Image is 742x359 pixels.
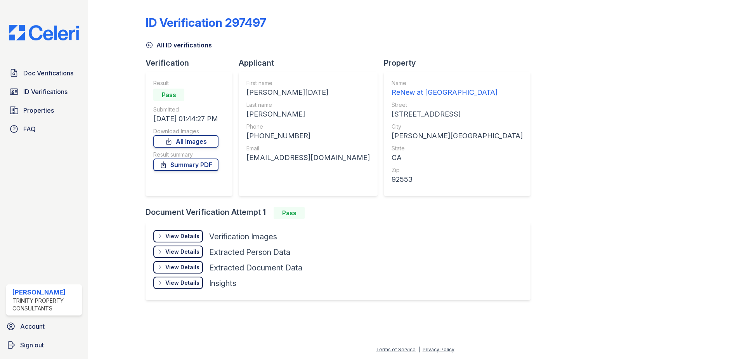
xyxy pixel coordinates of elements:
[165,248,199,256] div: View Details
[20,340,44,350] span: Sign out
[12,288,79,297] div: [PERSON_NAME]
[392,109,523,120] div: [STREET_ADDRESS]
[246,152,370,163] div: [EMAIL_ADDRESS][DOMAIN_NAME]
[246,109,370,120] div: [PERSON_NAME]
[384,58,537,68] div: Property
[209,231,277,242] div: Verification Images
[23,87,68,96] span: ID Verifications
[3,319,85,334] a: Account
[392,79,523,87] div: Name
[392,101,523,109] div: Street
[153,106,218,113] div: Submitted
[392,145,523,152] div: State
[376,347,416,352] a: Terms of Service
[165,279,199,287] div: View Details
[418,347,420,352] div: |
[6,65,82,81] a: Doc Verifications
[153,79,218,87] div: Result
[392,166,523,174] div: Zip
[392,79,523,98] a: Name ReNew at [GEOGRAPHIC_DATA]
[246,79,370,87] div: First name
[153,151,218,159] div: Result summary
[146,58,239,68] div: Verification
[146,40,212,50] a: All ID verifications
[153,113,218,124] div: [DATE] 01:44:27 PM
[165,232,199,240] div: View Details
[246,101,370,109] div: Last name
[23,124,36,134] span: FAQ
[6,103,82,118] a: Properties
[246,123,370,131] div: Phone
[392,123,523,131] div: City
[209,247,290,258] div: Extracted Person Data
[146,16,266,30] div: ID Verification 297497
[153,159,218,171] a: Summary PDF
[165,263,199,271] div: View Details
[246,87,370,98] div: [PERSON_NAME][DATE]
[239,58,384,68] div: Applicant
[209,262,302,273] div: Extracted Document Data
[153,127,218,135] div: Download Images
[392,174,523,185] div: 92553
[3,25,85,40] img: CE_Logo_Blue-a8612792a0a2168367f1c8372b55b34899dd931a85d93a1a3d3e32e68fde9ad4.png
[23,106,54,115] span: Properties
[423,347,454,352] a: Privacy Policy
[3,337,85,353] a: Sign out
[20,322,45,331] span: Account
[146,207,537,219] div: Document Verification Attempt 1
[392,152,523,163] div: CA
[246,145,370,152] div: Email
[274,207,305,219] div: Pass
[12,297,79,312] div: Trinity Property Consultants
[246,131,370,141] div: [PHONE_NUMBER]
[153,135,218,148] a: All Images
[23,68,73,78] span: Doc Verifications
[6,84,82,99] a: ID Verifications
[6,121,82,137] a: FAQ
[392,131,523,141] div: [PERSON_NAME][GEOGRAPHIC_DATA]
[153,89,184,101] div: Pass
[209,278,236,289] div: Insights
[392,87,523,98] div: ReNew at [GEOGRAPHIC_DATA]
